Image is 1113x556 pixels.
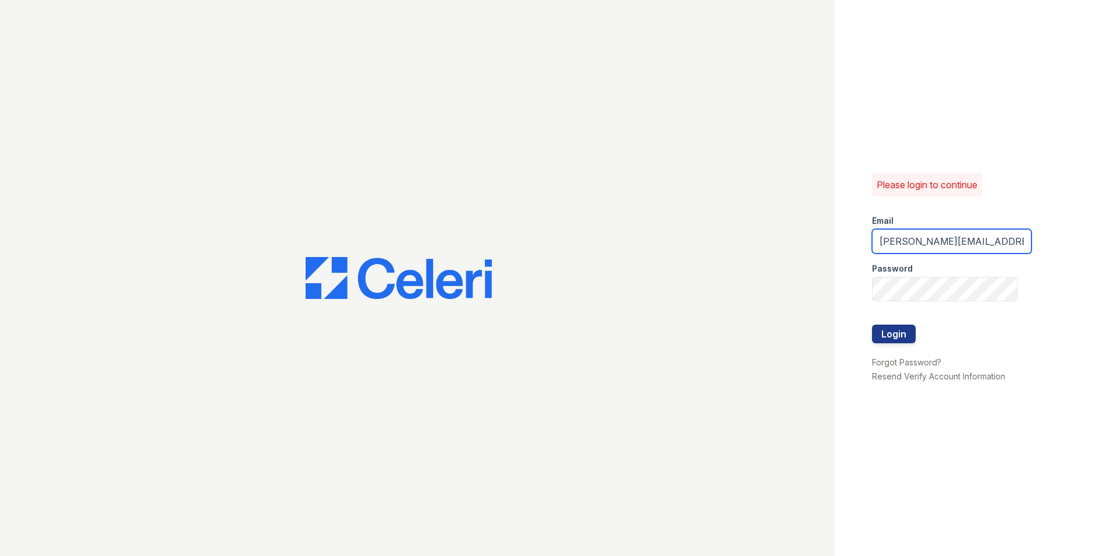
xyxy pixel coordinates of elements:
a: Forgot Password? [872,357,941,367]
button: Login [872,325,916,343]
label: Email [872,215,894,227]
a: Resend Verify Account Information [872,371,1005,381]
img: CE_Logo_Blue-a8612792a0a2168367f1c8372b55b34899dd931a85d93a1a3d3e32e68fde9ad4.png [306,257,492,299]
label: Password [872,263,913,275]
p: Please login to continue [877,178,977,192]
